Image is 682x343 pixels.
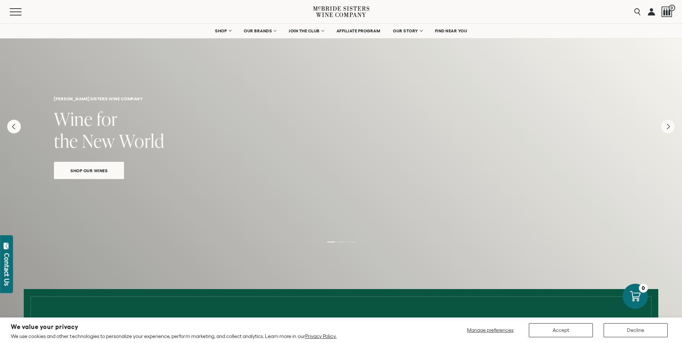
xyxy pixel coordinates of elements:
p: We use cookies and other technologies to personalize your experience, perform marketing, and coll... [11,333,337,339]
h6: [PERSON_NAME] sisters wine company [54,96,628,101]
button: Previous [7,120,21,133]
span: Manage preferences [467,327,513,333]
a: OUR BRANDS [239,24,280,38]
span: SHOP [215,28,227,33]
span: FIND NEAR YOU [435,28,467,33]
span: for [97,106,118,131]
a: Shop Our Wines [54,162,124,179]
span: New [82,128,115,153]
a: OUR STORY [388,24,427,38]
a: AFFILIATE PROGRAM [332,24,385,38]
span: World [119,128,164,153]
span: AFFILIATE PROGRAM [337,28,380,33]
button: Next [661,120,675,133]
a: SHOP [210,24,235,38]
span: Shop Our Wines [58,166,120,175]
div: Contact Us [3,253,10,286]
span: the [54,128,78,153]
span: Wine [54,106,93,131]
h2: We value your privacy [11,324,337,330]
button: Mobile Menu Trigger [10,8,36,15]
span: OUR BRANDS [244,28,272,33]
button: Accept [529,323,593,337]
button: Decline [604,323,668,337]
a: Privacy Policy. [305,333,337,339]
a: JOIN THE CLUB [284,24,328,38]
a: FIND NEAR YOU [430,24,472,38]
span: JOIN THE CLUB [289,28,320,33]
div: 0 [639,284,648,293]
span: OUR STORY [393,28,418,33]
button: Manage preferences [463,323,518,337]
span: 0 [669,5,675,11]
